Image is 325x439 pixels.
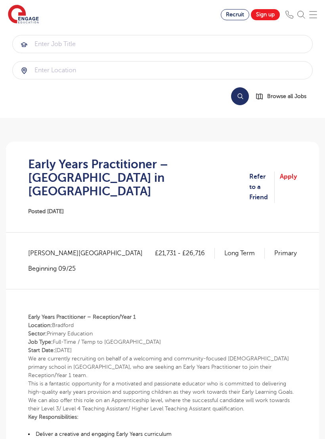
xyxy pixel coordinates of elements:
[28,248,151,258] span: [PERSON_NAME][GEOGRAPHIC_DATA]
[28,414,78,420] b: Key Responsibilities:
[28,339,53,345] b: Job Type:
[28,264,151,273] p: Beginning 09/25
[274,248,297,258] p: Primary
[12,61,313,79] div: Submit
[226,12,244,17] span: Recruit
[28,396,297,413] p: We can also offer this role on an Apprenticeship level, where the successful candidate will work ...
[12,35,313,53] div: Submit
[251,9,280,20] a: Sign up
[28,379,297,396] p: This is a fantastic opportunity for a motivated and passionate educator who is committed to deliv...
[28,208,64,214] span: Posted [DATE]
[221,9,249,20] a: Recruit
[28,347,55,353] b: Start Date:
[249,171,275,203] a: Refer to a Friend
[155,248,215,258] p: £21,731 - £26,716
[297,11,305,19] img: Search
[28,322,52,328] b: Location:
[224,248,265,258] p: Long Term
[28,354,297,379] p: We are currently recruiting on behalf of a welcoming and community-focused [DEMOGRAPHIC_DATA] pri...
[13,62,312,79] input: Submit
[28,158,249,198] h1: Early Years Practitioner – [GEOGRAPHIC_DATA] in [GEOGRAPHIC_DATA]
[309,11,317,19] img: Mobile Menu
[28,331,47,337] b: Sector:
[285,11,293,19] img: Phone
[28,429,297,439] li: Deliver a creative and engaging Early Years curriculum
[255,92,313,101] a: Browse all Jobs
[13,35,312,53] input: Submit
[267,92,306,101] span: Browse all Jobs
[28,313,297,354] p: Bradford Primary Education Full-Time / Temp to [GEOGRAPHIC_DATA] [DATE]
[280,171,297,203] a: Apply
[28,314,136,320] b: Early Years Practitioner – Reception/Year 1
[8,5,39,25] img: Engage Education
[231,87,249,105] button: Search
